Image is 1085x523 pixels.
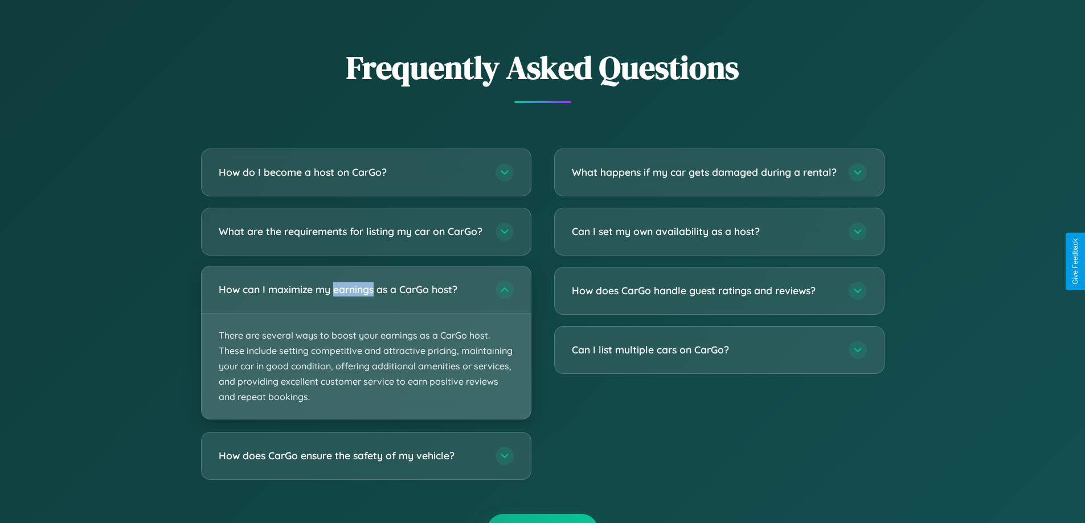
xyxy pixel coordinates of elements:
h3: How can I maximize my earnings as a CarGo host? [219,282,484,296]
h3: Can I list multiple cars on CarGo? [572,343,837,357]
p: There are several ways to boost your earnings as a CarGo host. These include setting competitive ... [202,314,531,419]
h3: What happens if my car gets damaged during a rental? [572,165,837,179]
h2: Frequently Asked Questions [201,46,885,89]
h3: How do I become a host on CarGo? [219,165,484,179]
div: Give Feedback [1071,238,1079,285]
h3: What are the requirements for listing my car on CarGo? [219,224,484,238]
h3: How does CarGo ensure the safety of my vehicle? [219,449,484,463]
h3: How does CarGo handle guest ratings and reviews? [572,283,837,298]
h3: Can I set my own availability as a host? [572,224,837,238]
